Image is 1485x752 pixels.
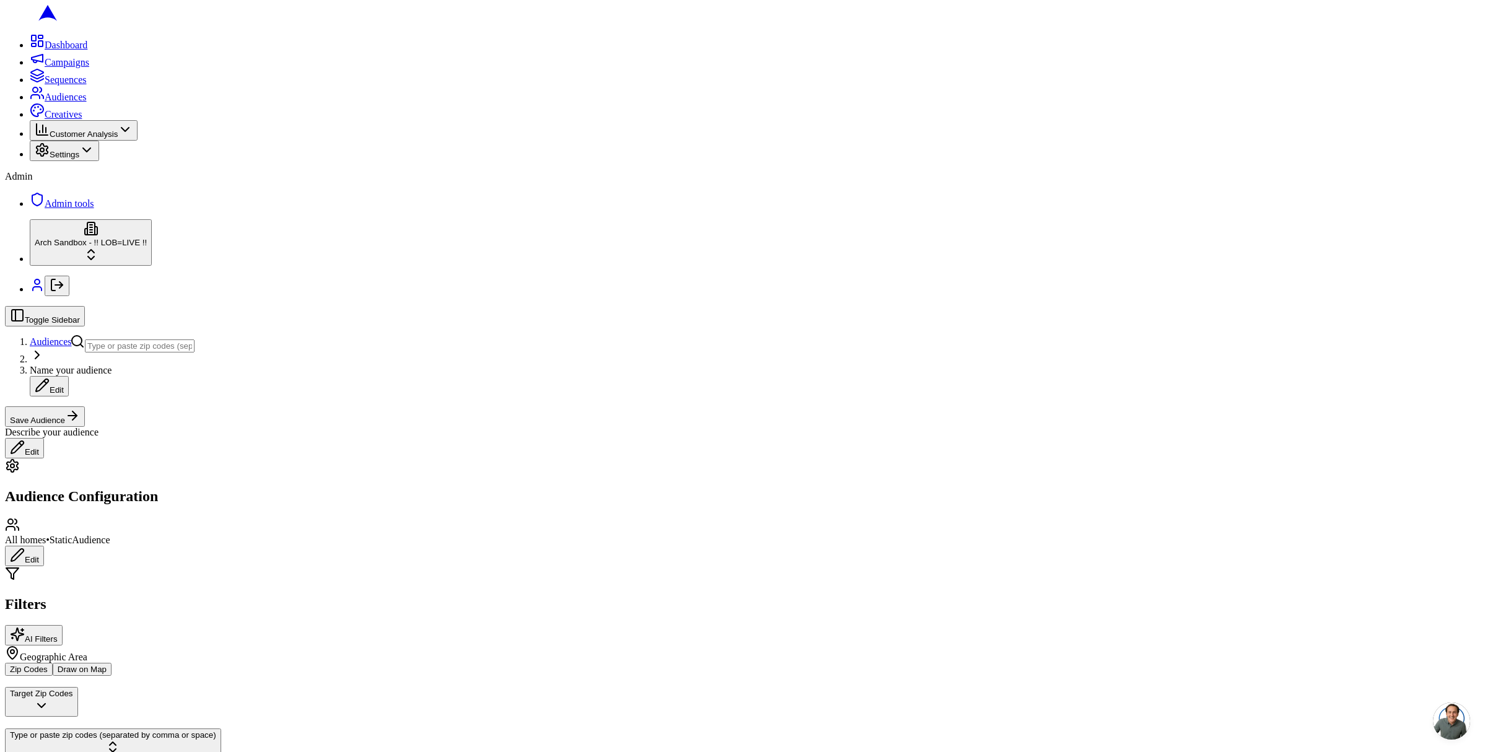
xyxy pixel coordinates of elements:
[25,634,58,644] span: AI Filters
[1433,702,1470,740] a: Open chat
[25,447,39,457] span: Edit
[30,198,94,209] a: Admin tools
[5,306,85,326] button: Toggle Sidebar
[5,488,1480,505] h2: Audience Configuration
[50,385,64,395] span: Edit
[85,339,195,352] input: Type or paste zip codes (separated by comma or space)
[45,92,87,102] span: Audiences
[45,40,87,50] span: Dashboard
[45,198,94,209] span: Admin tools
[50,535,110,545] span: Static Audience
[5,663,53,676] button: Zip Codes
[45,276,69,296] button: Log out
[50,129,118,139] span: Customer Analysis
[5,171,1480,182] div: Admin
[30,40,87,50] a: Dashboard
[53,663,112,676] button: Draw on Map
[5,625,63,645] button: AI Filters
[50,150,79,159] span: Settings
[45,74,87,85] span: Sequences
[30,336,72,347] a: Audiences
[5,336,1480,396] nav: breadcrumb
[30,74,87,85] a: Sequences
[30,365,112,375] span: Name your audience
[30,219,152,266] button: Arch Sandbox - !! LOB=LIVE !!
[30,120,138,141] button: Customer Analysis
[5,687,78,717] button: Target Zip Codes
[45,57,89,68] span: Campaigns
[30,92,87,102] a: Audiences
[10,730,216,740] span: Type or paste zip codes (separated by comma or space)
[5,406,85,427] button: Save Audience
[46,535,50,545] span: •
[30,376,69,396] button: Edit
[25,315,80,325] span: Toggle Sidebar
[30,57,89,68] a: Campaigns
[5,427,99,437] span: Describe your audience
[30,109,82,120] a: Creatives
[5,596,1480,613] h2: Filters
[5,645,1480,663] div: Geographic Area
[5,535,46,545] span: All homes
[45,109,82,120] span: Creatives
[30,141,99,161] button: Settings
[5,438,44,458] button: Edit
[5,546,44,566] button: Edit
[35,238,147,247] span: Arch Sandbox - !! LOB=LIVE !!
[10,689,73,698] span: Target Zip Codes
